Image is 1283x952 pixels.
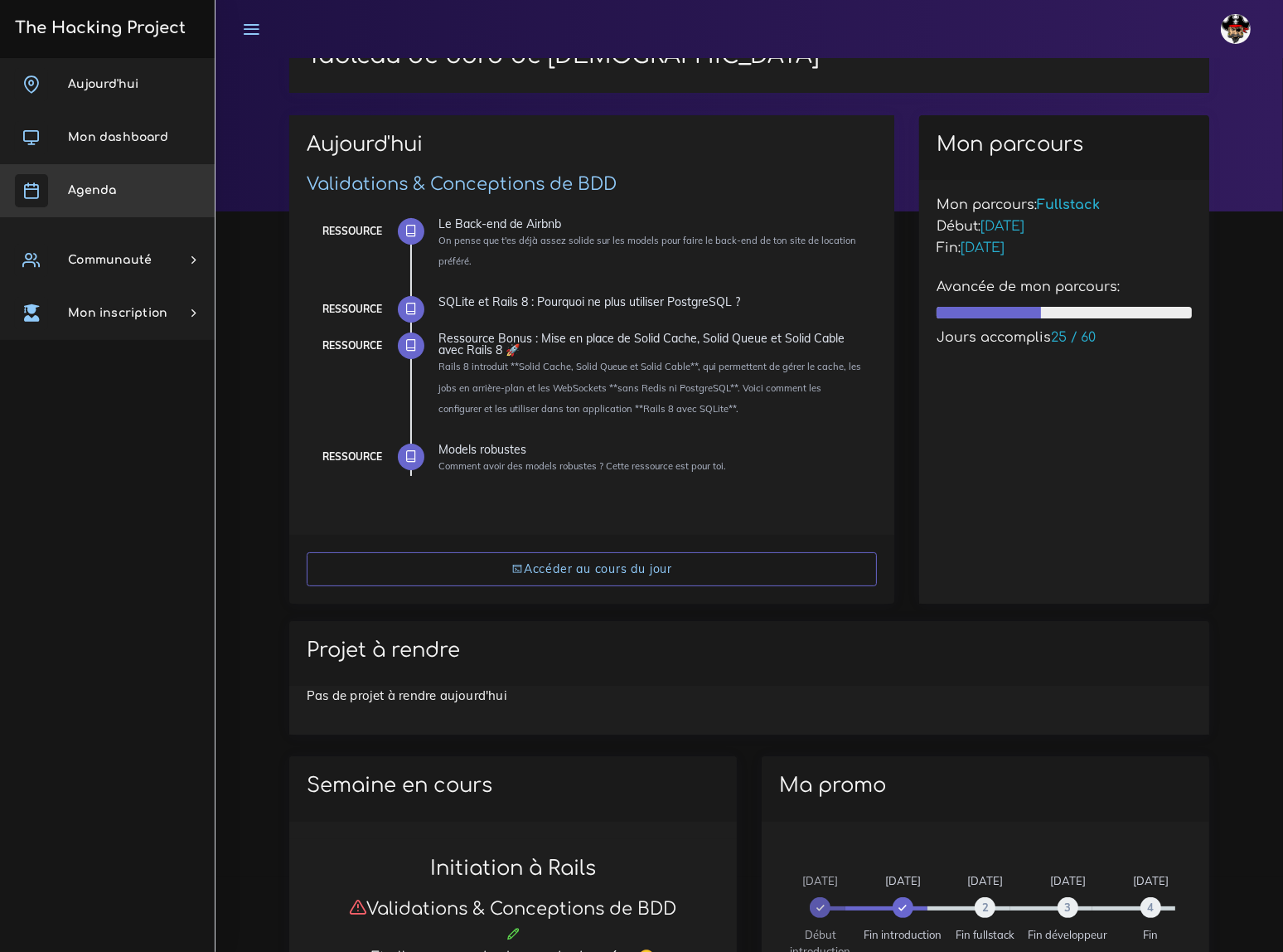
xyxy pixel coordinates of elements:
a: Validations & Conceptions de BDD [307,174,617,194]
span: Mon dashboard [68,131,168,143]
span: 0 [810,897,830,918]
h5: Jours accomplis [937,330,1192,346]
span: [DATE] [885,874,921,887]
small: Comment avoir des models robustes ? Cette ressource est pour toi. [438,460,726,472]
h2: Semaine en cours [307,774,719,798]
div: Ressource [322,300,382,318]
small: Rails 8 introduit **Solid Cache, Solid Queue et Solid Cable**, qui permettent de gérer le cache, ... [438,361,861,414]
span: Fin développeur [1029,928,1108,941]
h2: Ma promo [779,774,1192,798]
span: Aujourd'hui [68,78,138,90]
span: 4 [1140,897,1161,918]
small: On pense que t'es déjà assez solide sur les models pour faire le back-end de ton site de location... [438,235,856,267]
h2: Projet à rendre [307,639,1192,663]
h3: The Hacking Project [10,19,186,37]
h5: Mon parcours: [937,197,1192,213]
h5: Début: [937,219,1192,235]
span: Agenda [68,184,116,197]
div: Ressource [322,448,382,466]
span: [DATE] [980,219,1024,234]
h2: Mon parcours [937,133,1192,157]
div: Ressource [322,222,382,240]
span: Fin introduction [864,928,942,941]
span: Fin [1143,928,1158,941]
div: Le Back-end de Airbnb [438,218,864,230]
h5: Fin: [937,240,1192,256]
span: Mon inscription [68,307,167,319]
h2: Aujourd'hui [307,133,877,168]
span: [DATE] [1050,874,1086,887]
a: Accéder au cours du jour [307,552,877,586]
h3: Validations & Conceptions de BDD [307,898,719,920]
span: 3 [1058,897,1078,918]
span: [DATE] [802,874,838,887]
div: SQLite et Rails 8 : Pourquoi ne plus utiliser PostgreSQL ? [438,296,864,308]
p: Pas de projet à rendre aujourd'hui [307,686,1192,706]
span: [DATE] [961,240,1005,255]
span: [DATE] [1133,874,1169,887]
span: Fullstack [1037,197,1100,212]
span: Fin fullstack [956,928,1014,941]
span: 25 / 60 [1051,330,1096,345]
span: [DATE] [967,874,1003,887]
h5: Avancée de mon parcours: [937,279,1192,295]
span: 2 [975,897,995,918]
div: Ressource [322,337,382,355]
span: Communauté [68,254,152,266]
span: 1 [893,897,913,918]
div: Ressource Bonus : Mise en place de Solid Cache, Solid Queue et Solid Cable avec Rails 8 🚀 [438,333,864,356]
img: avatar [1221,14,1251,44]
div: Models robustes [438,444,864,455]
h2: Initiation à Rails [307,857,719,881]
